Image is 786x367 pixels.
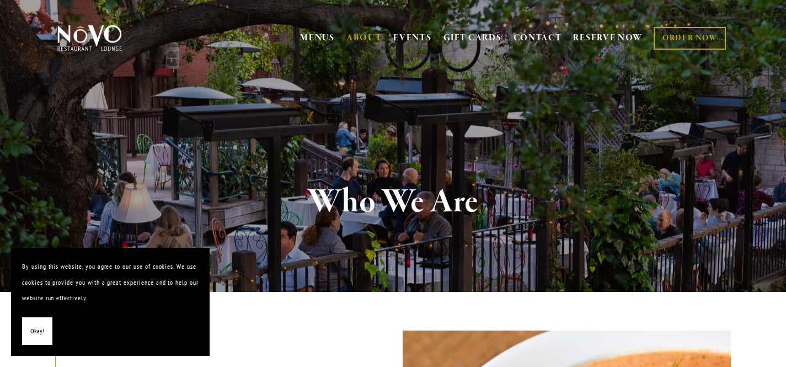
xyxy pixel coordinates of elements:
a: EVENTS [393,33,431,44]
img: Novo Restaurant &amp; Lounge [55,24,124,52]
strong: Who We Are [308,181,479,223]
span: Okay! [30,323,44,339]
a: ORDER NOW [654,27,726,50]
button: Okay! [22,317,52,345]
a: GIFT CARDS [443,28,502,49]
p: By using this website, you agree to our use of cookies. We use cookies to provide you with a grea... [22,259,199,306]
a: MENUS [300,33,335,44]
a: RESERVE NOW [573,28,643,49]
section: Cookie banner [11,248,210,356]
a: CONTACT [514,28,562,49]
a: ABOUT [346,33,382,44]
